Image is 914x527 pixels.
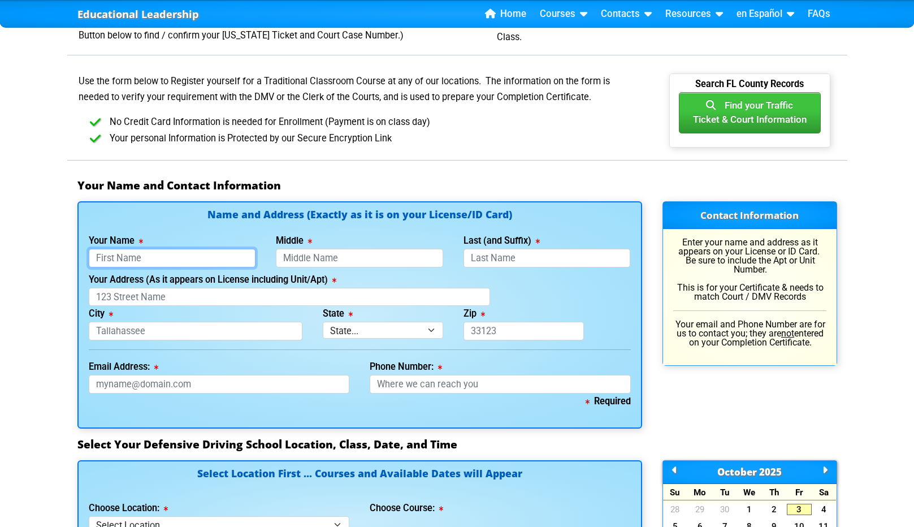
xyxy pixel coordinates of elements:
[673,320,826,347] p: Your email and Phone Number are for us to contact you; they are entered on your Completion Certif...
[687,504,712,515] a: 29
[787,484,812,500] div: Fr
[89,309,113,318] label: City
[89,288,490,306] input: 123 Street Name
[96,114,642,131] li: No Credit Card Information is needed for Enrollment (Payment is on class day)
[737,504,762,515] a: 1
[695,79,804,98] b: Search FL County Records
[737,484,762,500] div: We
[77,438,837,451] h3: Select Your Defensive Driving School Location, Class, Date, and Time
[370,375,631,394] input: Where we can reach you
[89,249,256,267] input: First Name
[762,484,787,500] div: Th
[89,375,350,394] input: myname@domain.com
[89,236,143,245] label: Your Name
[77,74,642,105] p: Use the form below to Register yourself for a Traditional Classroom Course at any of our location...
[687,484,712,500] div: Mo
[464,322,584,340] input: 33123
[762,504,787,515] a: 2
[89,504,168,513] label: Choose Location:
[781,328,794,339] u: not
[812,484,837,500] div: Sa
[370,504,443,513] label: Choose Course:
[464,249,631,267] input: Last Name
[673,238,826,301] p: Enter your name and address as it appears on your License or ID Card. Be sure to include the Apt ...
[480,6,531,23] a: Home
[717,465,757,478] span: October
[812,504,837,515] a: 4
[89,362,158,372] label: Email Address:
[596,6,656,23] a: Contacts
[663,484,688,500] div: Su
[732,6,799,23] a: en Español
[89,210,631,219] h4: Name and Address (Exactly as it is on your License/ID Card)
[679,92,821,133] button: Find your TrafficTicket & Court Information
[77,179,837,192] h3: Your Name and Contact Information
[759,465,782,478] span: 2025
[663,202,837,229] h3: Contact Information
[96,131,642,147] li: Your personal Information is Protected by our Secure Encryption Link
[464,236,540,245] label: Last (and Suffix)
[586,396,631,407] b: Required
[89,469,631,492] h4: Select Location First ... Courses and Available Dates will Appear
[370,362,442,372] label: Phone Number:
[661,6,727,23] a: Resources
[787,504,812,515] a: 3
[89,275,336,284] label: Your Address (As it appears on License including Unit/Apt)
[276,236,312,245] label: Middle
[663,504,688,515] a: 28
[712,484,737,500] div: Tu
[535,6,592,23] a: Courses
[712,504,737,515] a: 30
[89,322,303,340] input: Tallahassee
[77,5,199,24] a: Educational Leadership
[803,6,835,23] a: FAQs
[276,249,443,267] input: Middle Name
[464,309,485,318] label: Zip
[323,309,353,318] label: State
